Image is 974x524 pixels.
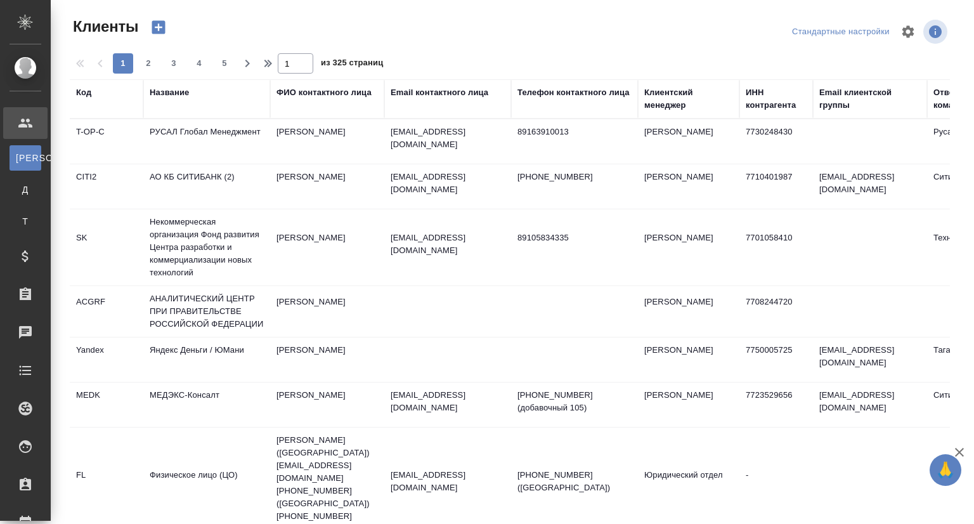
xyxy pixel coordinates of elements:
td: АО КБ СИТИБАНК (2) [143,164,270,209]
td: [PERSON_NAME] [270,383,384,427]
td: 7723529656 [739,383,813,427]
td: [PERSON_NAME] [638,119,739,164]
span: Клиенты [70,16,138,37]
td: 7701058410 [739,225,813,270]
div: ИНН контрагента [746,86,807,112]
td: МЕДЭКС-Консалт [143,383,270,427]
td: [PERSON_NAME] [270,164,384,209]
td: [PERSON_NAME] [638,225,739,270]
td: Яндекс Деньги / ЮМани [143,337,270,382]
td: - [739,462,813,507]
p: 89105834335 [517,232,632,244]
td: 7710401987 [739,164,813,209]
td: ACGRF [70,289,143,334]
div: Email клиентской группы [819,86,921,112]
td: 7730248430 [739,119,813,164]
span: Д [16,183,35,196]
td: [PERSON_NAME] [638,164,739,209]
span: 5 [214,57,235,70]
span: 4 [189,57,209,70]
button: 4 [189,53,209,74]
td: T-OP-C [70,119,143,164]
td: [PERSON_NAME] [270,119,384,164]
button: 3 [164,53,184,74]
p: [EMAIL_ADDRESS][DOMAIN_NAME] [391,469,505,494]
button: 5 [214,53,235,74]
div: Email контактного лица [391,86,488,99]
td: Юридический отдел [638,462,739,507]
td: FL [70,462,143,507]
p: [EMAIL_ADDRESS][DOMAIN_NAME] [391,171,505,196]
p: [PHONE_NUMBER] ([GEOGRAPHIC_DATA]) [517,469,632,494]
td: [PERSON_NAME] [638,337,739,382]
td: [EMAIL_ADDRESS][DOMAIN_NAME] [813,383,927,427]
button: 🙏 [930,454,961,486]
p: [PHONE_NUMBER] [517,171,632,183]
td: [EMAIL_ADDRESS][DOMAIN_NAME] [813,164,927,209]
p: [PHONE_NUMBER] (добавочный 105) [517,389,632,414]
td: MEDK [70,383,143,427]
a: Д [10,177,41,202]
p: [EMAIL_ADDRESS][DOMAIN_NAME] [391,389,505,414]
button: 2 [138,53,159,74]
td: [PERSON_NAME] [638,383,739,427]
div: split button [789,22,893,42]
td: SK [70,225,143,270]
span: Посмотреть информацию [923,20,950,44]
a: [PERSON_NAME] [10,145,41,171]
td: CITI2 [70,164,143,209]
span: из 325 страниц [321,55,383,74]
td: 7750005725 [739,337,813,382]
div: Код [76,86,91,99]
td: [PERSON_NAME] [270,289,384,334]
span: Настроить таблицу [893,16,923,47]
td: [PERSON_NAME] [270,225,384,270]
div: Название [150,86,189,99]
span: [PERSON_NAME] [16,152,35,164]
td: [EMAIL_ADDRESS][DOMAIN_NAME] [813,337,927,382]
p: 89163910013 [517,126,632,138]
p: [EMAIL_ADDRESS][DOMAIN_NAME] [391,232,505,257]
span: Т [16,215,35,228]
span: 3 [164,57,184,70]
a: Т [10,209,41,234]
div: Телефон контактного лица [517,86,630,99]
td: 7708244720 [739,289,813,334]
span: 2 [138,57,159,70]
td: РУСАЛ Глобал Менеджмент [143,119,270,164]
td: АНАЛИТИЧЕСКИЙ ЦЕНТР ПРИ ПРАВИТЕЛЬСТВЕ РОССИЙСКОЙ ФЕДЕРАЦИИ [143,286,270,337]
div: ФИО контактного лица [276,86,372,99]
td: Yandex [70,337,143,382]
td: [PERSON_NAME] [270,337,384,382]
button: Создать [143,16,174,38]
td: Некоммерческая организация Фонд развития Центра разработки и коммерциализации новых технологий [143,209,270,285]
td: Физическое лицо (ЦО) [143,462,270,507]
p: [EMAIL_ADDRESS][DOMAIN_NAME] [391,126,505,151]
div: Клиентский менеджер [644,86,733,112]
span: 🙏 [935,457,956,483]
td: [PERSON_NAME] [638,289,739,334]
